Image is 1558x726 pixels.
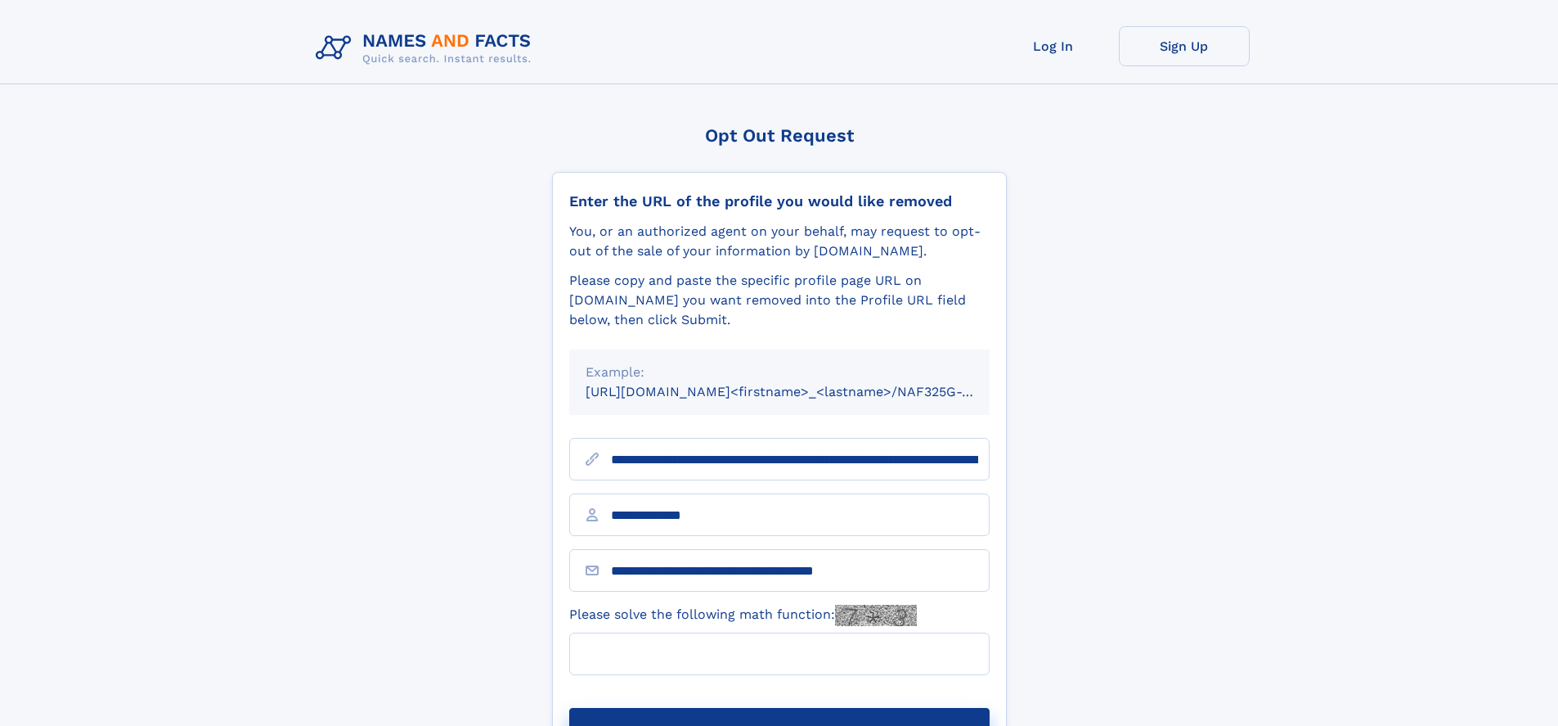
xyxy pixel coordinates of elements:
[569,271,990,330] div: Please copy and paste the specific profile page URL on [DOMAIN_NAME] you want removed into the Pr...
[569,222,990,261] div: You, or an authorized agent on your behalf, may request to opt-out of the sale of your informatio...
[586,363,973,382] div: Example:
[569,192,990,210] div: Enter the URL of the profile you would like removed
[586,384,1021,399] small: [URL][DOMAIN_NAME]<firstname>_<lastname>/NAF325G-xxxxxxxx
[552,125,1007,146] div: Opt Out Request
[988,26,1119,66] a: Log In
[309,26,545,70] img: Logo Names and Facts
[569,605,917,626] label: Please solve the following math function:
[1119,26,1250,66] a: Sign Up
